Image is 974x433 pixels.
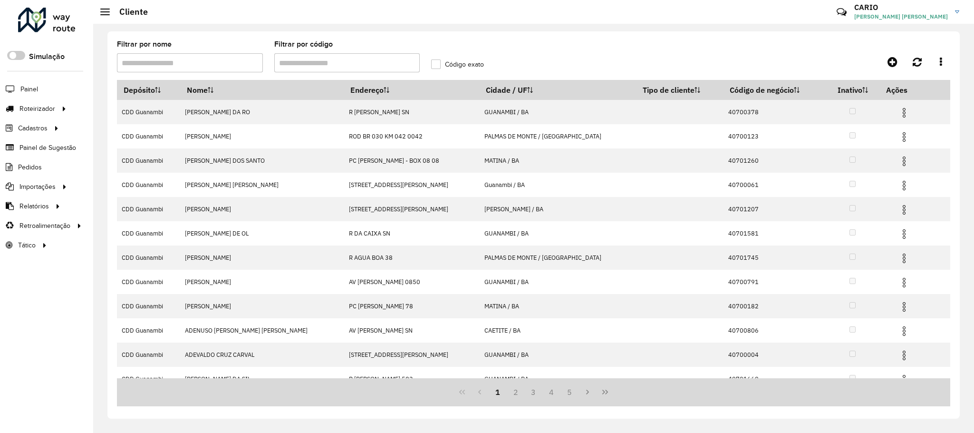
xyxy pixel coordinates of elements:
[489,383,507,401] button: 1
[344,148,479,173] td: PC [PERSON_NAME] - BOX 08 08
[18,240,36,250] span: Tático
[180,367,344,391] td: [PERSON_NAME] DA SIL
[344,124,479,148] td: ROD BR 030 KM 042 0042
[117,294,180,318] td: CDD Guanambi
[344,294,479,318] td: PC [PERSON_NAME] 78
[180,197,344,221] td: [PERSON_NAME]
[723,367,826,391] td: 40701668
[19,143,76,153] span: Painel de Sugestão
[479,343,636,367] td: GUANAMBI / BA
[479,173,636,197] td: Guanambi / BA
[525,383,543,401] button: 3
[180,246,344,270] td: [PERSON_NAME]
[723,294,826,318] td: 40700182
[479,318,636,343] td: CAETITE / BA
[854,3,948,12] h3: CARIO
[180,343,344,367] td: ADEVALDO CRUZ CARVAL
[117,367,180,391] td: CDD Guanambi
[723,221,826,246] td: 40701581
[879,80,936,100] th: Ações
[117,221,180,246] td: CDD Guanambi
[19,182,56,192] span: Importações
[117,270,180,294] td: CDD Guanambi
[117,39,172,50] label: Filtrar por nome
[344,343,479,367] td: [STREET_ADDRESS][PERSON_NAME]
[117,318,180,343] td: CDD Guanambi
[479,221,636,246] td: GUANAMBI / BA
[479,294,636,318] td: MATINA / BA
[854,12,948,21] span: [PERSON_NAME] [PERSON_NAME]
[723,197,826,221] td: 40701207
[344,318,479,343] td: AV [PERSON_NAME] SN
[18,162,42,172] span: Pedidos
[19,104,55,114] span: Roteirizador
[344,100,479,124] td: R [PERSON_NAME] SN
[117,173,180,197] td: CDD Guanambi
[479,197,636,221] td: [PERSON_NAME] / BA
[18,123,48,133] span: Cadastros
[180,173,344,197] td: [PERSON_NAME] [PERSON_NAME]
[110,7,148,17] h2: Cliente
[560,383,579,401] button: 5
[180,221,344,246] td: [PERSON_NAME] DE OL
[579,383,597,401] button: Next Page
[117,343,180,367] td: CDD Guanambi
[723,318,826,343] td: 40700806
[117,197,180,221] td: CDD Guanambi
[723,148,826,173] td: 40701260
[596,383,614,401] button: Last Page
[29,51,65,62] label: Simulação
[274,39,333,50] label: Filtrar por código
[831,2,852,22] a: Contato Rápido
[180,318,344,343] td: ADENUSO [PERSON_NAME] [PERSON_NAME]
[117,148,180,173] td: CDD Guanambi
[180,148,344,173] td: [PERSON_NAME] DOS SANTO
[479,270,636,294] td: GUANAMBI / BA
[479,148,636,173] td: MATINA / BA
[344,197,479,221] td: [STREET_ADDRESS][PERSON_NAME]
[542,383,560,401] button: 4
[723,124,826,148] td: 40700123
[479,124,636,148] td: PALMAS DE MONTE / [GEOGRAPHIC_DATA]
[20,84,38,94] span: Painel
[479,246,636,270] td: PALMAS DE MONTE / [GEOGRAPHIC_DATA]
[479,367,636,391] td: GUANAMBI / BA
[344,173,479,197] td: [STREET_ADDRESS][PERSON_NAME]
[180,270,344,294] td: [PERSON_NAME]
[117,124,180,148] td: CDD Guanambi
[826,80,879,100] th: Inativo
[344,367,479,391] td: R [PERSON_NAME] 583
[636,80,723,100] th: Tipo de cliente
[180,294,344,318] td: [PERSON_NAME]
[723,246,826,270] td: 40701745
[117,80,180,100] th: Depósito
[180,80,344,100] th: Nome
[117,100,180,124] td: CDD Guanambi
[344,270,479,294] td: AV [PERSON_NAME] 0850
[723,270,826,294] td: 40700791
[723,100,826,124] td: 40700378
[507,383,525,401] button: 2
[723,343,826,367] td: 40700004
[19,221,70,231] span: Retroalimentação
[479,100,636,124] td: GUANAMBI / BA
[344,221,479,246] td: R DA CAIXA SN
[19,201,49,211] span: Relatórios
[180,124,344,148] td: [PERSON_NAME]
[180,100,344,124] td: [PERSON_NAME] DA RO
[344,246,479,270] td: R AGUA BOA 38
[344,80,479,100] th: Endereço
[117,246,180,270] td: CDD Guanambi
[723,80,826,100] th: Código de negócio
[479,80,636,100] th: Cidade / UF
[723,173,826,197] td: 40700061
[431,59,484,69] label: Código exato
